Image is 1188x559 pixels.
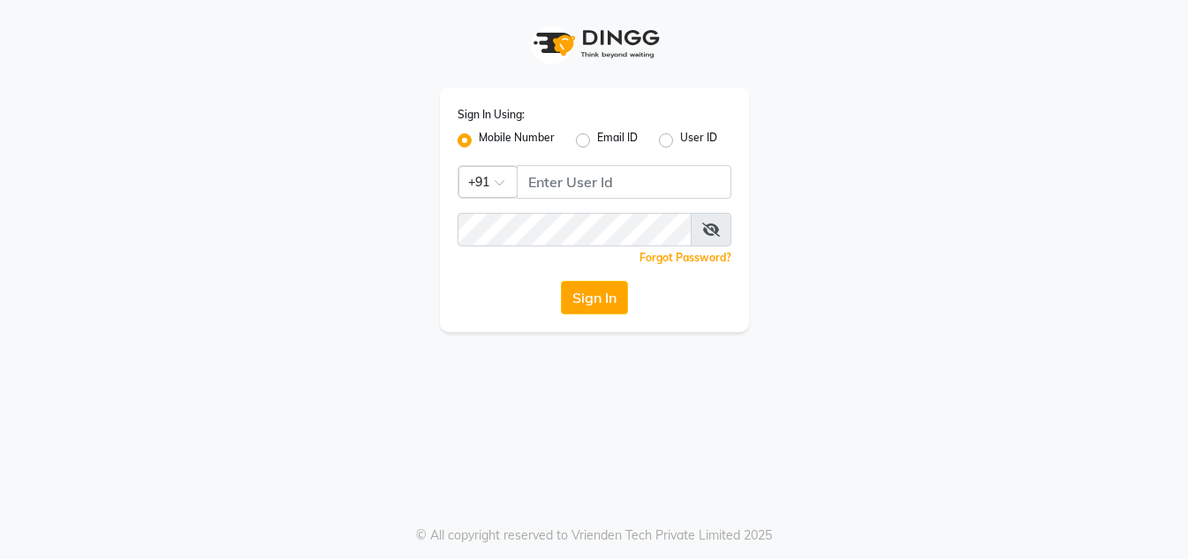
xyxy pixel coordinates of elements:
label: Email ID [597,130,638,151]
label: User ID [680,130,717,151]
input: Username [517,165,731,199]
input: Username [458,213,692,246]
button: Sign In [561,281,628,314]
label: Sign In Using: [458,107,525,123]
label: Mobile Number [479,130,555,151]
a: Forgot Password? [639,251,731,264]
img: logo1.svg [524,18,665,70]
